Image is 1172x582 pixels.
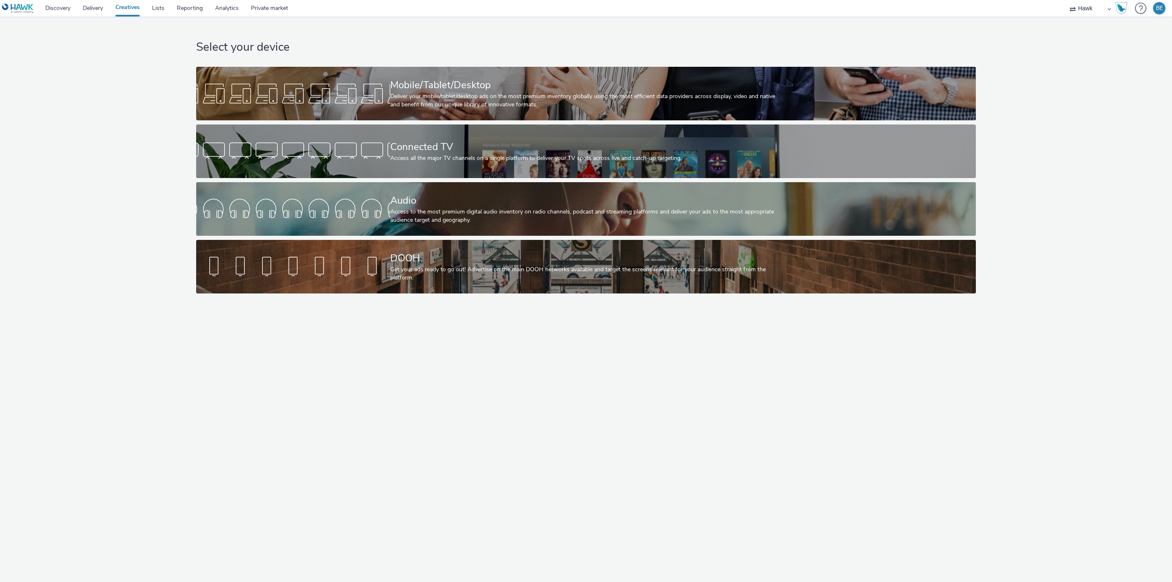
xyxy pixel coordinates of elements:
[390,140,778,154] div: Connected TV
[1115,2,1127,15] img: Hawk Academy
[390,208,778,225] div: Access to the most premium digital audio inventory on radio channels, podcast and streaming platf...
[196,67,975,120] a: Mobile/Tablet/DesktopDeliver your mobile/tablet/desktop ads on the most premium inventory globall...
[196,40,975,55] h1: Select your device
[196,124,975,178] a: Connected TVAccess all the major TV channels on a single platform to deliver your TV spots across...
[196,182,975,236] a: AudioAccess to the most premium digital audio inventory on radio channels, podcast and streaming ...
[390,265,778,282] div: Get your ads ready to go out! Advertise on the main DOOH networks available and target the screen...
[390,78,778,92] div: Mobile/Tablet/Desktop
[390,92,778,109] div: Deliver your mobile/tablet/desktop ads on the most premium inventory globally using the most effi...
[390,154,778,162] div: Access all the major TV channels on a single platform to deliver your TV spots across live and ca...
[390,193,778,208] div: Audio
[196,240,975,293] a: DOOHGet your ads ready to go out! Advertise on the main DOOH networks available and target the sc...
[2,3,34,14] img: undefined Logo
[1156,2,1163,14] div: BE
[1115,2,1131,15] a: Hawk Academy
[390,251,778,265] div: DOOH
